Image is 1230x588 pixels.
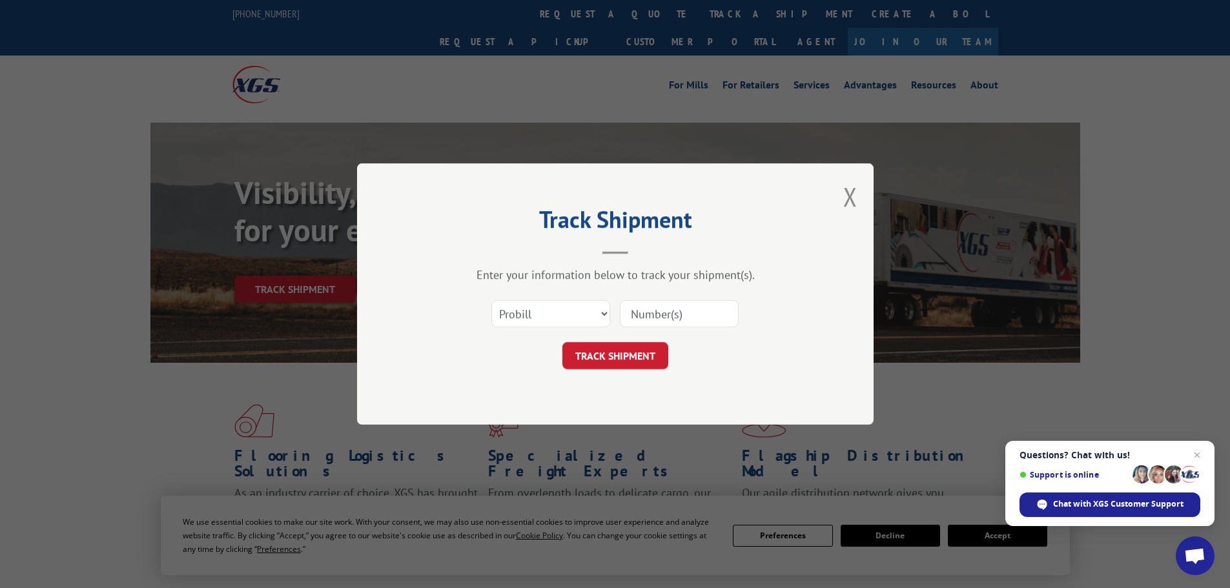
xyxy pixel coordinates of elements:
[1176,536,1215,575] div: Open chat
[562,342,668,369] button: TRACK SHIPMENT
[1020,470,1128,480] span: Support is online
[422,210,809,235] h2: Track Shipment
[1189,447,1205,463] span: Close chat
[1020,450,1200,460] span: Questions? Chat with us!
[1053,498,1184,510] span: Chat with XGS Customer Support
[422,267,809,282] div: Enter your information below to track your shipment(s).
[620,300,739,327] input: Number(s)
[1020,492,1200,517] div: Chat with XGS Customer Support
[843,179,857,214] button: Close modal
